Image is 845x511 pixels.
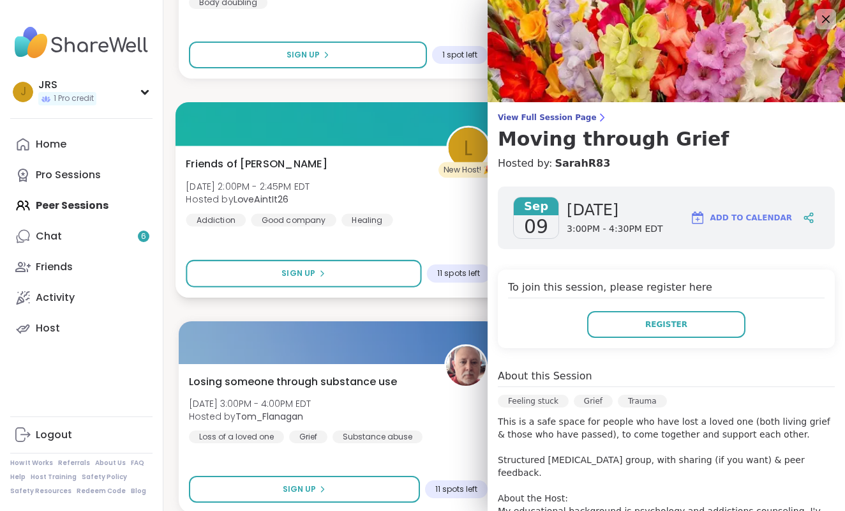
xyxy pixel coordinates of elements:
div: Good company [251,213,336,226]
a: Help [10,473,26,482]
img: ShareWell Nav Logo [10,20,153,65]
button: Sign Up [186,260,421,287]
b: LoveAintIt26 [234,193,289,206]
span: Hosted by [186,193,310,206]
a: Chat6 [10,221,153,252]
span: 1 spot left [442,50,477,60]
a: Safety Policy [82,473,127,482]
a: Referrals [58,459,90,468]
h4: To join this session, please register here [508,280,825,298]
span: Add to Calendar [710,212,792,224]
div: Pro Sessions [36,168,101,182]
span: 6 [141,231,146,242]
a: Blog [131,487,146,496]
span: Hosted by [189,410,311,423]
div: JRS [38,78,96,92]
span: J [20,84,26,100]
a: Host [10,313,153,344]
div: Trauma [618,395,667,408]
img: Tom_Flanagan [446,346,486,386]
span: [DATE] 2:00PM - 2:45PM EDT [186,179,310,192]
div: Logout [36,428,72,442]
a: About Us [95,459,126,468]
a: View Full Session PageMoving through Grief [498,112,835,151]
div: Friends [36,260,73,274]
a: Home [10,129,153,160]
div: Home [36,137,66,151]
button: Register [587,311,745,338]
span: L [464,132,472,162]
h3: Moving through Grief [498,128,835,151]
span: Sign Up [281,268,315,279]
div: Activity [36,291,75,305]
a: Safety Resources [10,487,71,496]
h4: Hosted by: [498,156,835,171]
div: Feeling stuck [498,395,569,408]
a: SarahR83 [555,156,610,171]
div: Healing [341,213,393,226]
span: 11 spots left [435,484,477,494]
button: Add to Calendar [684,202,798,233]
span: Sep [514,197,558,215]
div: Host [36,321,60,335]
span: [DATE] 3:00PM - 4:00PM EDT [189,397,311,410]
a: Friends [10,252,153,282]
div: Substance abuse [333,431,422,443]
span: Register [645,319,687,330]
div: Grief [574,395,613,408]
div: Loss of a loved one [189,431,284,443]
div: Grief [289,431,327,443]
a: Activity [10,282,153,313]
span: 09 [524,215,548,238]
div: Chat [36,229,62,243]
a: Redeem Code [77,487,126,496]
h4: About this Session [498,369,592,384]
a: FAQ [131,459,144,468]
span: 1 Pro credit [54,93,94,104]
b: Tom_Flanagan [236,410,303,423]
span: 3:00PM - 4:30PM EDT [567,223,663,236]
span: 11 spots left [437,268,480,278]
a: Host Training [31,473,77,482]
span: View Full Session Page [498,112,835,123]
button: Sign Up [189,42,427,68]
a: How It Works [10,459,53,468]
img: ShareWell Logomark [690,210,705,225]
span: Sign Up [283,484,316,495]
div: New Host! 🎉 [438,162,498,178]
div: Addiction [186,213,246,226]
a: Pro Sessions [10,160,153,190]
span: Friends of [PERSON_NAME] [186,156,327,171]
span: [DATE] [567,200,663,220]
span: Sign Up [287,49,320,61]
span: Losing someone through substance use [189,374,397,390]
a: Logout [10,420,153,450]
button: Sign Up [189,476,420,503]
